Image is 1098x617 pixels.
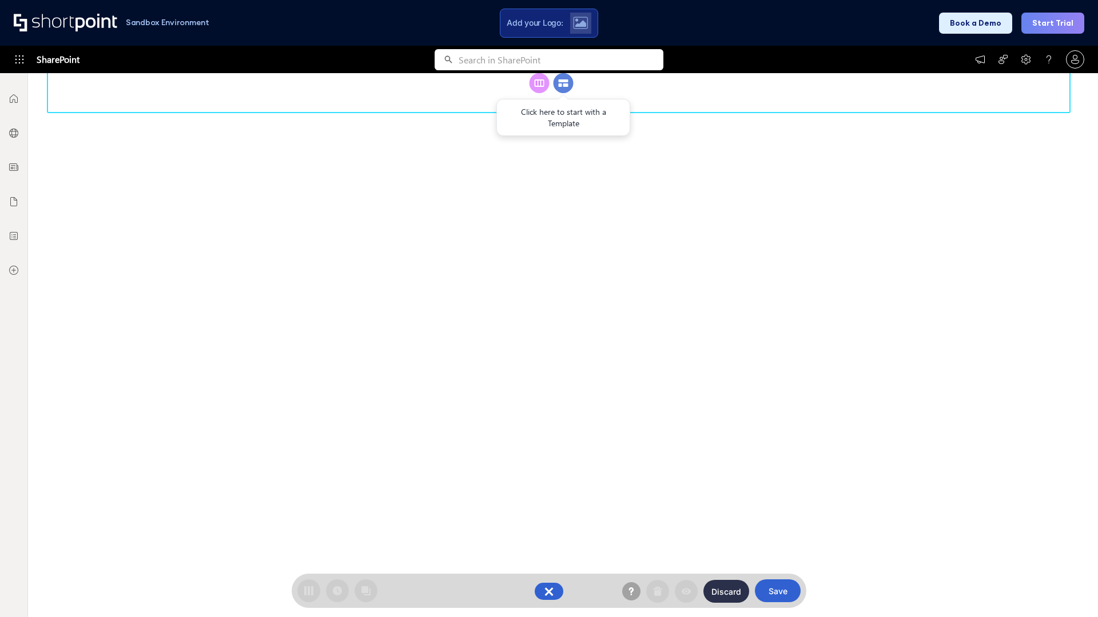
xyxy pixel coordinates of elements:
button: Start Trial [1021,13,1084,34]
iframe: Chat Widget [1041,562,1098,617]
button: Save [755,579,801,602]
button: Book a Demo [939,13,1012,34]
span: SharePoint [37,46,79,73]
img: Upload logo [573,17,588,29]
button: Discard [703,580,749,603]
span: Add your Logo: [507,18,563,28]
input: Search in SharePoint [459,49,663,70]
h1: Sandbox Environment [126,19,209,26]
